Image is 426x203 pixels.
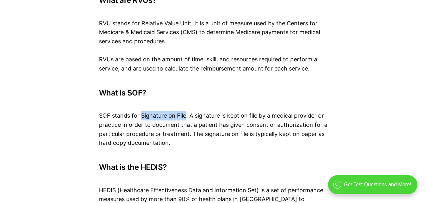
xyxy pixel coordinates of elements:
p: RVU stands for Relative Value Unit. It is a unit of measure used by the Centers for Medicare & Me... [99,10,327,46]
h3: What is SOF? [99,89,327,97]
p: RVUs are based on the amount of time, skill, and resources required to perform a service, and are... [99,55,327,73]
iframe: portal-trigger [323,172,426,203]
h3: What is the HEDIS? [99,163,327,172]
p: SOF stands for Signature on File. A signature is kept on file by a medical provider or practice i... [99,102,327,148]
